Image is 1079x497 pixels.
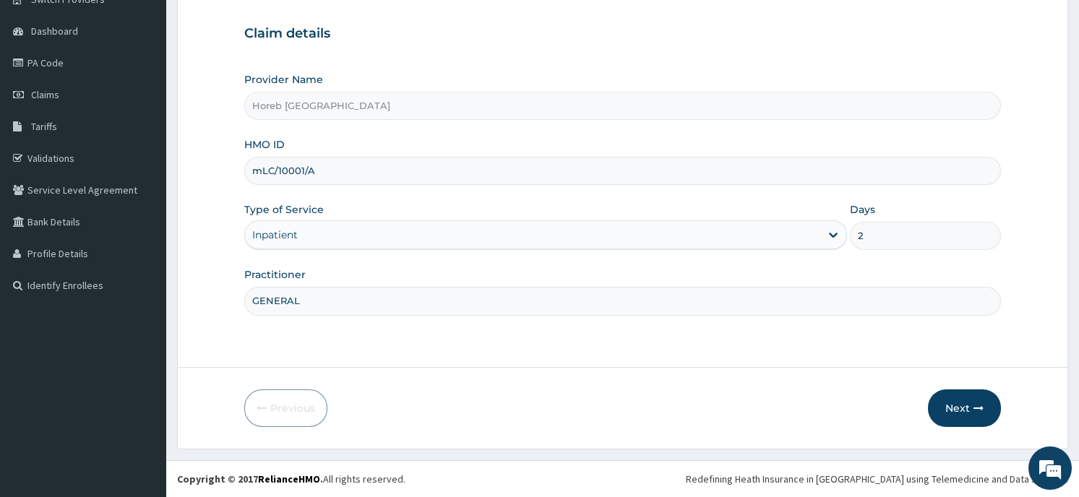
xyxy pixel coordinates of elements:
[237,7,272,42] div: Minimize live chat window
[686,472,1068,486] div: Redefining Heath Insurance in [GEOGRAPHIC_DATA] using Telemedicine and Data Science!
[75,81,243,100] div: Chat with us now
[244,26,1000,42] h3: Claim details
[252,228,298,242] div: Inpatient
[258,472,320,485] a: RelianceHMO
[244,389,327,427] button: Previous
[31,88,59,101] span: Claims
[244,137,285,152] label: HMO ID
[244,267,306,282] label: Practitioner
[27,72,59,108] img: d_794563401_company_1708531726252_794563401
[244,202,324,217] label: Type of Service
[177,472,323,485] strong: Copyright © 2017 .
[928,389,1001,427] button: Next
[244,72,323,87] label: Provider Name
[244,287,1000,315] input: Enter Name
[850,202,875,217] label: Days
[31,25,78,38] span: Dashboard
[84,154,199,300] span: We're online!
[166,460,1079,497] footer: All rights reserved.
[244,157,1000,185] input: Enter HMO ID
[7,338,275,389] textarea: Type your message and hit 'Enter'
[31,120,57,133] span: Tariffs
